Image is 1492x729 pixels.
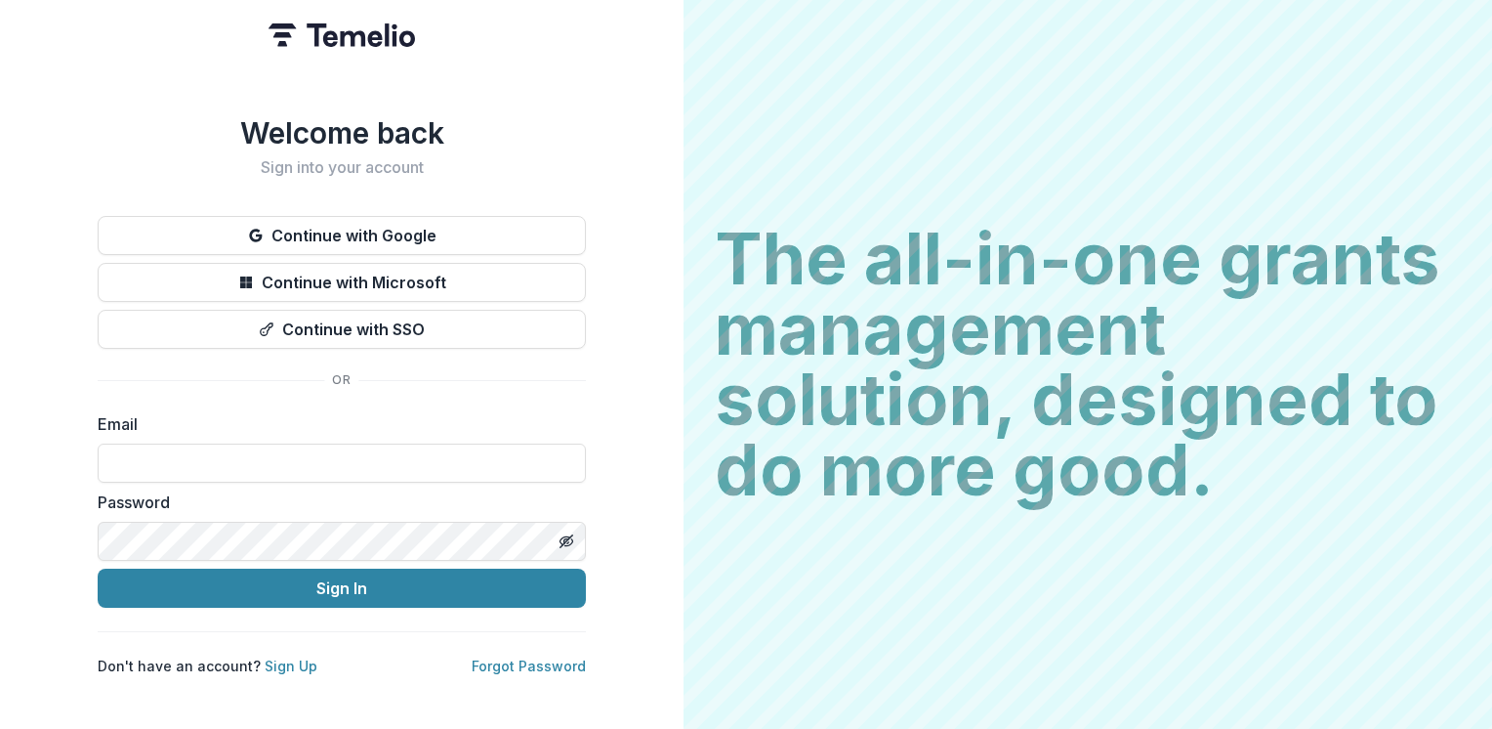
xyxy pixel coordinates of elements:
button: Sign In [98,569,586,608]
a: Sign Up [265,658,317,674]
label: Password [98,491,574,514]
button: Continue with Google [98,216,586,255]
h2: Sign into your account [98,158,586,177]
label: Email [98,412,574,436]
h1: Welcome back [98,115,586,150]
a: Forgot Password [472,658,586,674]
button: Toggle password visibility [551,526,582,557]
p: Don't have an account? [98,656,317,676]
button: Continue with SSO [98,310,586,349]
button: Continue with Microsoft [98,263,586,302]
img: Temelio [269,23,415,47]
